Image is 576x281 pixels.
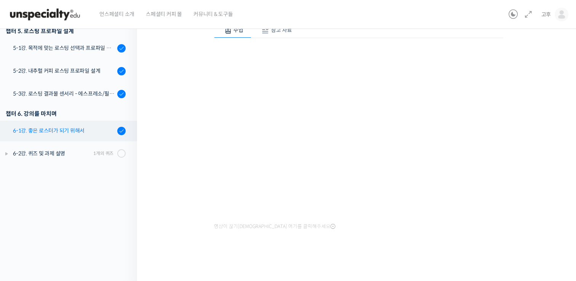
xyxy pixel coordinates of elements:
span: 영상이 끊기[DEMOGRAPHIC_DATA] 여기를 클릭해주세요 [214,224,335,230]
div: 5-2강. 내추럴 커피 로스팅 프로파일 설계 [13,67,115,75]
span: 홈 [24,229,29,235]
div: 6-2강. 퀴즈 및 과제 설명 [13,149,91,158]
div: 챕터 6. 강의를 마치며 [6,109,126,119]
span: 수업 [233,27,243,34]
a: 홈 [2,218,50,237]
div: 5-3강. 로스팅 결과물 센서리 - 에스프레소/필터 커피 [13,89,115,98]
span: 대화 [70,230,79,236]
div: 1개의 퀴즈 [93,150,113,157]
span: 설정 [118,229,127,235]
a: 설정 [98,218,146,237]
a: 대화 [50,218,98,237]
span: 참고 자료 [271,27,292,34]
div: 5-1강. 목적에 맞는 로스팅 선택과 프로파일 설계 [13,44,115,52]
div: 챕터 5. 로스팅 프로파일 설계 [6,26,126,36]
div: 6-1강. 좋은 로스터가 되기 위해서 [13,126,115,135]
span: 고후 [541,11,551,18]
